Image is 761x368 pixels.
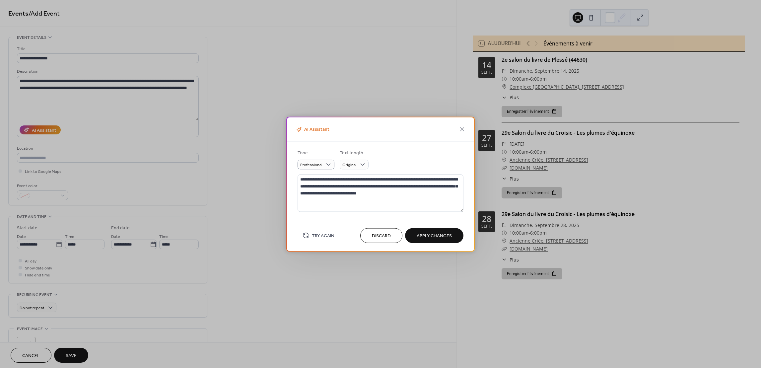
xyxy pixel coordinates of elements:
span: Original [342,161,357,169]
div: Text length [340,149,367,156]
button: Apply Changes [405,228,463,243]
span: Professional [300,161,322,169]
span: Apply Changes [417,233,452,240]
button: Try Again [298,230,339,241]
span: Discard [372,233,391,240]
span: AI Assistant [295,126,329,133]
span: Try Again [312,233,334,240]
button: Discard [360,228,402,243]
div: Tone [298,149,333,156]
